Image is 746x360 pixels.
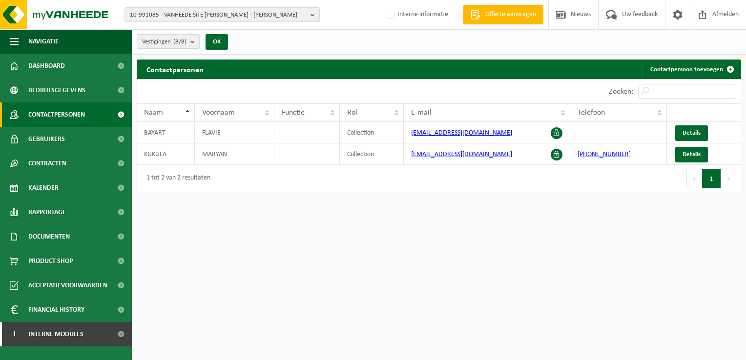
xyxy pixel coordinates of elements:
[130,8,307,22] span: 10-991085 - VANHEEDE SITE [PERSON_NAME] - [PERSON_NAME]
[28,78,85,102] span: Bedrijfsgegevens
[202,109,235,117] span: Voornaam
[195,143,274,165] td: MARYAN
[340,143,404,165] td: Collection
[28,224,70,249] span: Documenten
[137,143,195,165] td: KUKULA
[411,151,512,158] a: [EMAIL_ADDRESS][DOMAIN_NAME]
[124,7,320,22] button: 10-991085 - VANHEEDE SITE [PERSON_NAME] - [PERSON_NAME]
[384,7,448,22] label: Interne informatie
[28,176,59,200] span: Kalender
[28,151,66,176] span: Contracten
[195,122,274,143] td: FLAVIE
[144,109,163,117] span: Naam
[28,54,65,78] span: Dashboard
[282,109,305,117] span: Functie
[702,169,721,188] button: 1
[28,200,66,224] span: Rapportage
[10,322,19,346] span: I
[578,109,605,117] span: Telefoon
[686,169,702,188] button: Previous
[721,169,736,188] button: Next
[137,122,195,143] td: BAYART
[483,10,539,20] span: Offerte aanvragen
[683,130,701,136] span: Details
[137,60,213,79] h2: Contactpersonen
[28,322,83,346] span: Interne modules
[463,5,543,24] a: Offerte aanvragen
[28,29,59,54] span: Navigatie
[578,151,631,158] a: [PHONE_NUMBER]
[411,129,512,137] a: [EMAIL_ADDRESS][DOMAIN_NAME]
[675,125,708,141] a: Details
[142,170,210,187] div: 1 tot 2 van 2 resultaten
[28,298,84,322] span: Financial History
[675,147,708,162] a: Details
[173,39,186,45] count: (8/8)
[411,109,432,117] span: E-mail
[347,109,357,117] span: Rol
[642,60,740,79] a: Contactpersoon toevoegen
[609,88,633,96] label: Zoeken:
[28,127,65,151] span: Gebruikers
[683,151,701,158] span: Details
[340,122,404,143] td: Collection
[28,102,85,127] span: Contactpersonen
[28,273,107,298] span: Acceptatievoorwaarden
[28,249,73,273] span: Product Shop
[206,34,228,50] button: OK
[142,35,186,49] span: Vestigingen
[137,34,200,49] button: Vestigingen(8/8)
